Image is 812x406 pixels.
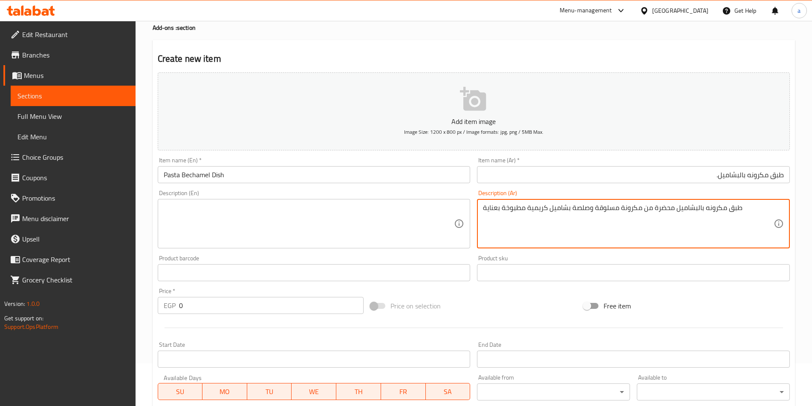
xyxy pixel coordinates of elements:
[153,23,795,32] h4: Add-ons : section
[11,127,136,147] a: Edit Menu
[22,152,129,162] span: Choice Groups
[251,386,289,398] span: TU
[22,234,129,244] span: Upsell
[158,383,203,400] button: SU
[483,204,774,244] textarea: طبق مكرونه بالبشاميل محضرة من مكرونة مسلوقة وصلصة بشاميل كريمية مطبوخة بعناية
[384,386,422,398] span: FR
[3,188,136,208] a: Promotions
[158,166,471,183] input: Enter name En
[171,116,777,127] p: Add item image
[3,249,136,270] a: Coverage Report
[17,132,129,142] span: Edit Menu
[652,6,708,15] div: [GEOGRAPHIC_DATA]
[22,29,129,40] span: Edit Restaurant
[24,70,129,81] span: Menus
[3,208,136,229] a: Menu disclaimer
[3,270,136,290] a: Grocery Checklist
[404,127,543,137] span: Image Size: 1200 x 800 px / Image formats: jpg, png / 5MB Max.
[4,313,43,324] span: Get support on:
[3,65,136,86] a: Menus
[162,386,199,398] span: SU
[4,321,58,332] a: Support.OpsPlatform
[604,301,631,311] span: Free item
[158,72,790,150] button: Add item imageImage Size: 1200 x 800 px / Image formats: jpg, png / 5MB Max.
[3,24,136,45] a: Edit Restaurant
[3,147,136,167] a: Choice Groups
[17,91,129,101] span: Sections
[11,106,136,127] a: Full Menu View
[164,300,176,311] p: EGP
[798,6,800,15] span: a
[560,6,612,16] div: Menu-management
[22,213,129,224] span: Menu disclaimer
[179,297,364,314] input: Please enter price
[3,229,136,249] a: Upsell
[340,386,378,398] span: TH
[477,166,790,183] input: Enter name Ar
[426,383,471,400] button: SA
[158,264,471,281] input: Please enter product barcode
[4,298,25,309] span: Version:
[637,383,790,400] div: ​
[247,383,292,400] button: TU
[381,383,426,400] button: FR
[206,386,244,398] span: MO
[22,193,129,203] span: Promotions
[17,111,129,121] span: Full Menu View
[11,86,136,106] a: Sections
[158,52,790,65] h2: Create new item
[22,254,129,265] span: Coverage Report
[429,386,467,398] span: SA
[26,298,40,309] span: 1.0.0
[22,275,129,285] span: Grocery Checklist
[22,173,129,183] span: Coupons
[3,45,136,65] a: Branches
[336,383,381,400] button: TH
[295,386,333,398] span: WE
[292,383,336,400] button: WE
[202,383,247,400] button: MO
[477,383,630,400] div: ​
[3,167,136,188] a: Coupons
[22,50,129,60] span: Branches
[477,264,790,281] input: Please enter product sku
[390,301,441,311] span: Price on selection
